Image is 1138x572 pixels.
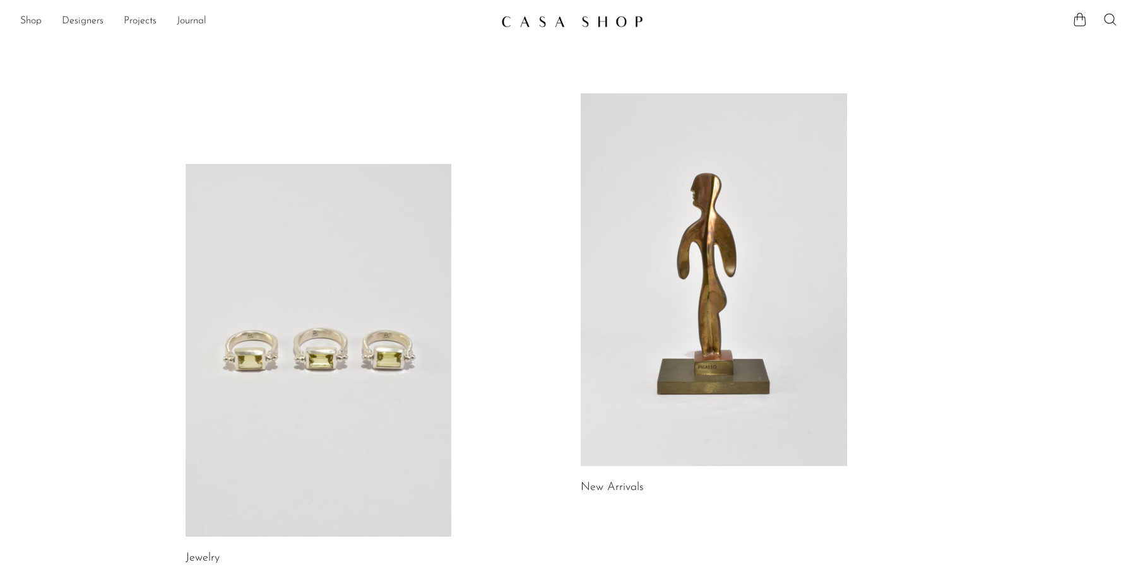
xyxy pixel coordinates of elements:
[124,13,157,30] a: Projects
[177,13,206,30] a: Journal
[20,11,491,32] nav: Desktop navigation
[62,13,104,30] a: Designers
[20,11,491,32] ul: NEW HEADER MENU
[186,552,220,564] a: Jewelry
[581,482,644,493] a: New Arrivals
[20,13,42,30] a: Shop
